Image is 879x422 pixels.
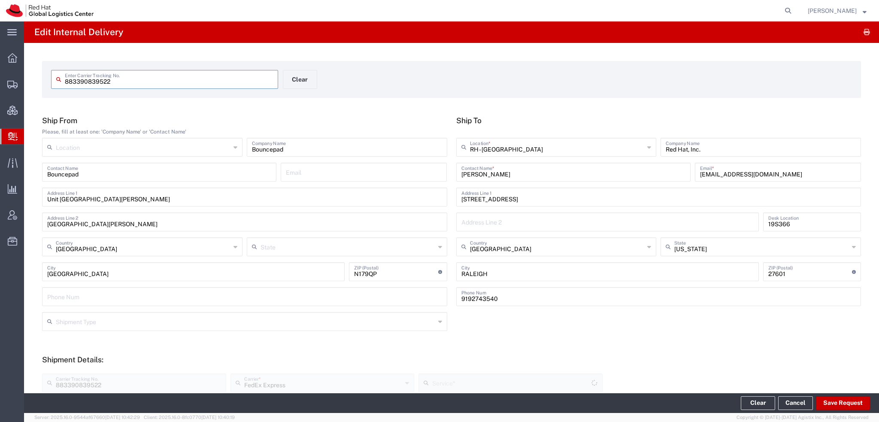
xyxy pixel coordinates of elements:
button: Clear [741,396,775,410]
span: Copyright © [DATE]-[DATE] Agistix Inc., All Rights Reserved [737,414,869,421]
img: logo [6,4,94,17]
button: Clear [283,70,317,89]
a: Cancel [778,396,813,410]
span: Kirk Newcross [808,6,857,15]
span: Server: 2025.16.0-9544af67660 [34,415,140,420]
div: Please, fill at least one: 'Company Name' or 'Contact Name' [42,128,447,136]
button: [PERSON_NAME] [807,6,867,16]
button: Save Request [816,396,870,410]
h5: Shipment Details: [42,355,861,364]
h4: Edit Internal Delivery [34,21,123,43]
span: Client: 2025.16.0-8fc0770 [144,415,235,420]
span: [DATE] 10:40:19 [201,415,235,420]
h5: Ship To [456,116,861,125]
h5: Ship From [42,116,447,125]
span: [DATE] 10:42:29 [105,415,140,420]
